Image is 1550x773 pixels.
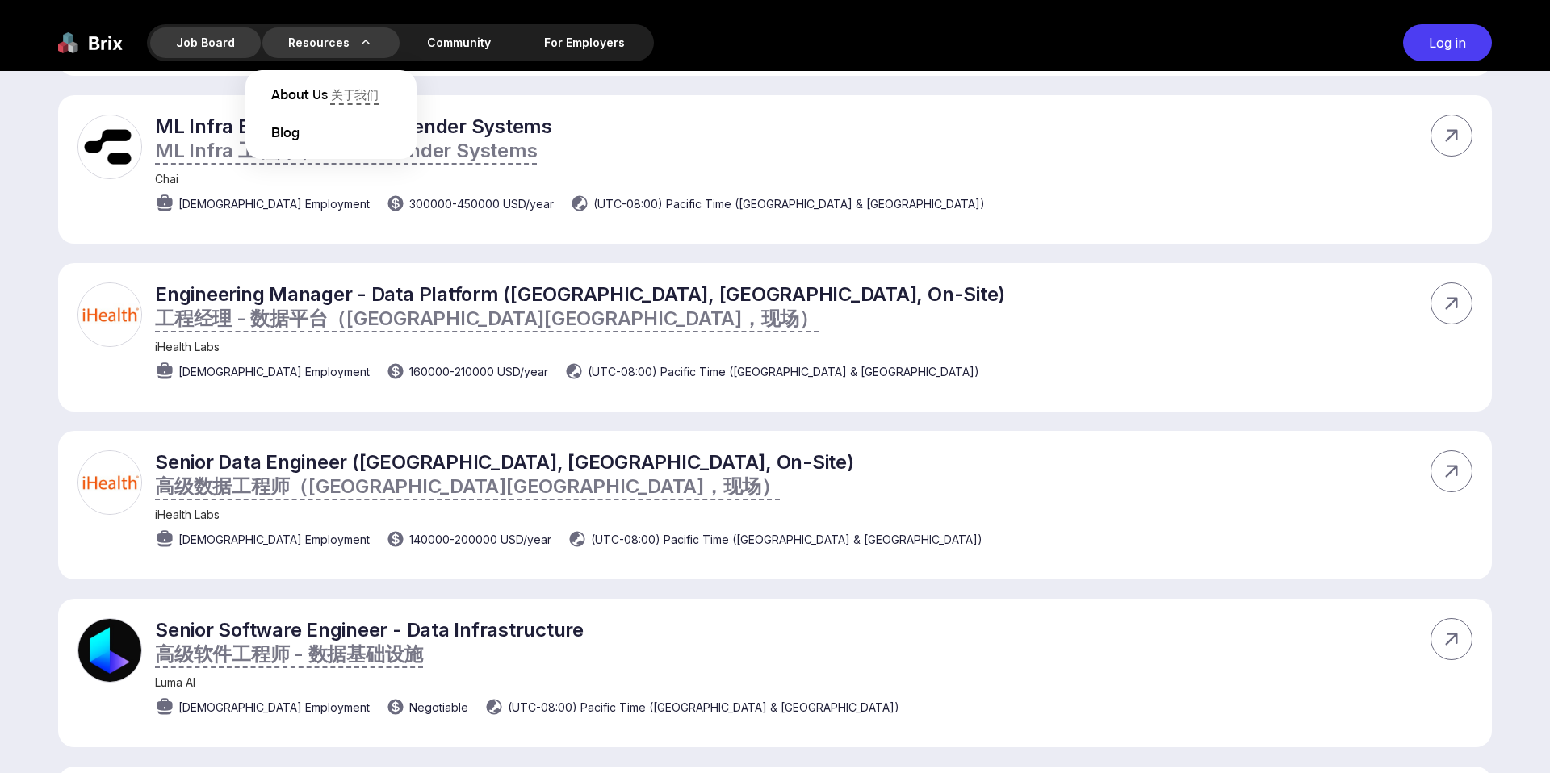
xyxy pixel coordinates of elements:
[1403,24,1492,61] div: Log in
[409,531,551,548] span: 140000 - 200000 USD /year
[150,27,261,58] div: Job Board
[155,618,899,667] p: Senior Software Engineer - Data Infrastructure
[591,531,982,548] span: (UTC-08:00) Pacific Time ([GEOGRAPHIC_DATA] & [GEOGRAPHIC_DATA])
[178,363,370,380] span: [DEMOGRAPHIC_DATA] Employment
[1395,24,1492,61] a: Log in
[155,340,220,353] span: iHealth Labs
[271,124,299,142] a: Blog
[155,115,985,164] p: ML Infra Engineer, Recommender Systems
[178,531,370,548] span: [DEMOGRAPHIC_DATA] Employment
[409,699,468,716] span: Negotiable
[155,675,195,689] span: Luma AI
[508,699,899,716] span: (UTC-08:00) Pacific Time ([GEOGRAPHIC_DATA] & [GEOGRAPHIC_DATA])
[409,363,548,380] span: 160000 - 210000 USD /year
[155,282,1005,332] p: Engineering Manager - Data Platform ([GEOGRAPHIC_DATA], [GEOGRAPHIC_DATA], On-Site)
[155,642,423,666] span: 高级软件工程师 - 数据基础设施
[401,27,517,58] a: Community
[331,86,379,104] span: 关于我们
[155,172,178,186] span: Chai
[409,195,554,212] span: 300000 - 450000 USD /year
[155,139,537,162] span: ML Infra 工程师，Recommender Systems
[155,474,781,498] span: 高级数据工程师（[GEOGRAPHIC_DATA][GEOGRAPHIC_DATA]，现场）
[262,27,400,58] div: Resources
[155,508,220,521] span: iHealth Labs
[593,195,985,212] span: (UTC-08:00) Pacific Time ([GEOGRAPHIC_DATA] & [GEOGRAPHIC_DATA])
[518,27,651,58] a: For Employers
[178,195,370,212] span: [DEMOGRAPHIC_DATA] Employment
[271,86,328,104] a: About Us
[155,450,982,499] p: Senior Data Engineer ([GEOGRAPHIC_DATA], [GEOGRAPHIC_DATA], On-Site)
[588,363,979,380] span: (UTC-08:00) Pacific Time ([GEOGRAPHIC_DATA] & [GEOGRAPHIC_DATA])
[178,699,370,716] span: [DEMOGRAPHIC_DATA] Employment
[155,307,819,330] span: 工程经理 - 数据平台（[GEOGRAPHIC_DATA][GEOGRAPHIC_DATA]，现场）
